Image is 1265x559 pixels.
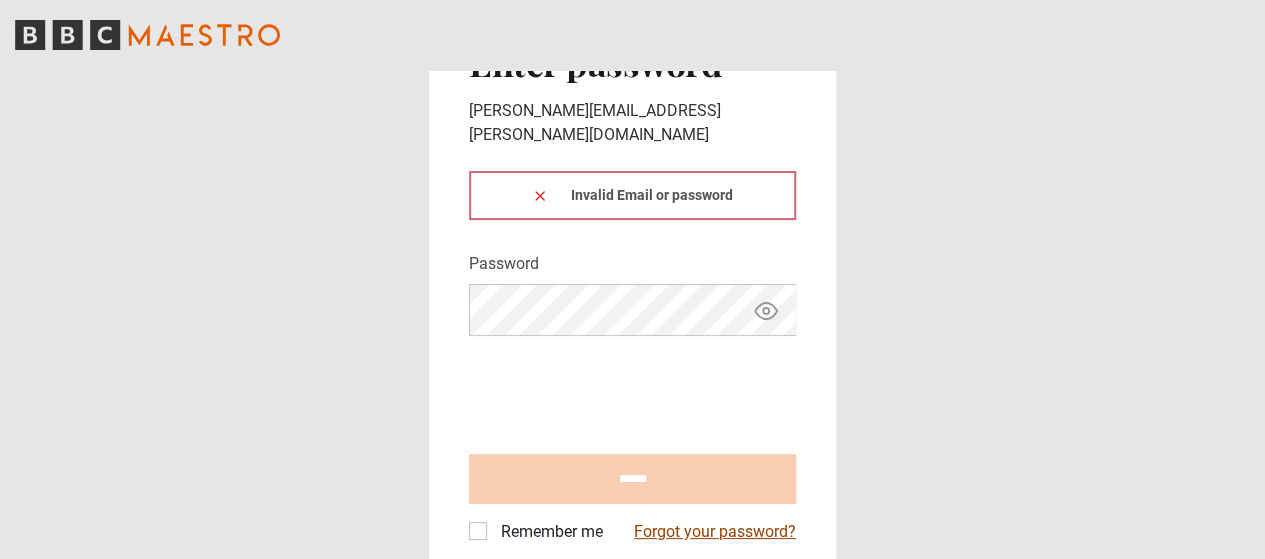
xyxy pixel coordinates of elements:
[15,20,280,50] svg: BBC Maestro
[469,41,796,83] h2: Enter password
[469,99,796,147] p: [PERSON_NAME][EMAIL_ADDRESS][PERSON_NAME][DOMAIN_NAME]
[749,293,783,328] button: Show password
[469,252,539,276] label: Password
[469,352,773,430] iframe: reCAPTCHA
[493,520,603,544] label: Remember me
[469,171,796,220] div: Invalid Email or password
[634,520,796,544] a: Forgot your password?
